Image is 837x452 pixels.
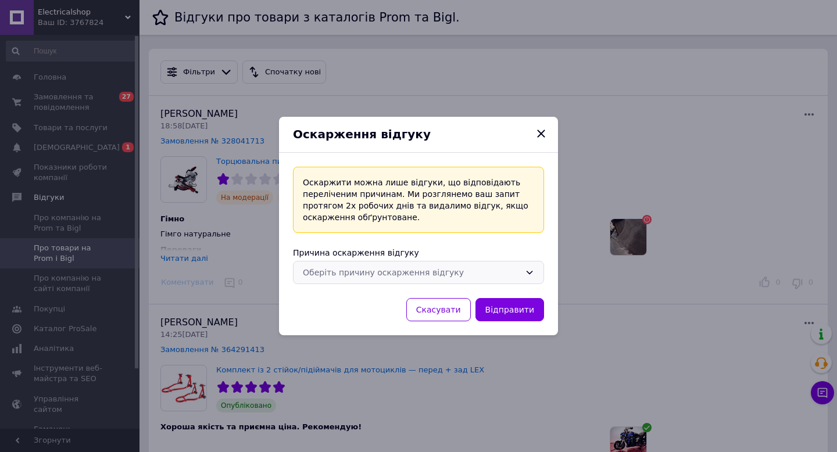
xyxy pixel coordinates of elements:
[406,298,471,321] button: Скасувати
[303,266,520,279] div: Оберіть причину оскарження відгуку
[293,127,431,141] span: Оскарження відгуку
[293,167,544,233] div: Оскаржити можна лише відгуки, що відповідають переліченим причинам. Ми розглянемо ваш запит протя...
[475,298,544,321] button: Відправити
[293,248,419,257] span: Причина оскарження відгуку
[531,124,551,144] button: Закрыть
